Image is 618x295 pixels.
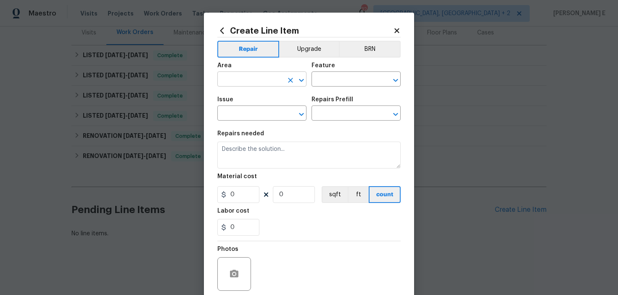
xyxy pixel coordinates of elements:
h5: Labor cost [217,208,249,214]
button: Open [296,108,307,120]
button: Repair [217,41,279,58]
h5: Repairs needed [217,131,264,137]
h5: Issue [217,97,233,103]
button: Clear [285,74,296,86]
button: Open [390,108,401,120]
button: Upgrade [279,41,339,58]
button: BRN [339,41,401,58]
button: Open [296,74,307,86]
h5: Area [217,63,232,68]
button: Open [390,74,401,86]
h2: Create Line Item [217,26,393,35]
h5: Feature [312,63,335,68]
h5: Repairs Prefill [312,97,353,103]
h5: Material cost [217,174,257,179]
button: sqft [322,186,348,203]
button: ft [348,186,369,203]
button: count [369,186,401,203]
h5: Photos [217,246,238,252]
